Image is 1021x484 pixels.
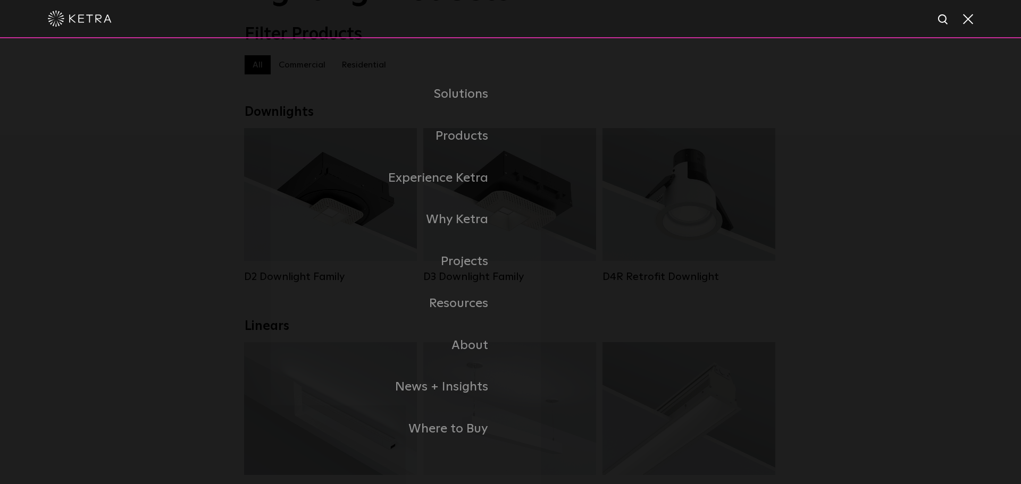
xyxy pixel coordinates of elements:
a: Where to Buy [245,408,510,450]
img: search icon [937,13,950,27]
img: ketra-logo-2019-white [48,11,112,27]
div: Navigation Menu [245,73,776,450]
a: Experience Ketra [245,157,510,199]
a: Products [245,115,510,157]
a: Solutions [245,73,510,115]
a: Why Ketra [245,199,510,241]
a: News + Insights [245,366,510,408]
a: Projects [245,241,510,283]
a: About [245,325,510,367]
a: Resources [245,283,510,325]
